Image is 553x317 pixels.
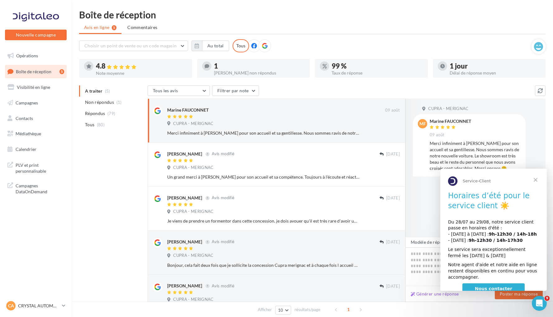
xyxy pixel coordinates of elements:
iframe: Intercom live chat [532,296,547,311]
a: Boîte de réception5 [4,65,68,78]
div: Taux de réponse [332,71,423,75]
div: 4.8 [96,63,187,70]
span: Contacts [16,115,33,121]
span: PLV et print personnalisable [16,161,64,174]
span: [DATE] [386,239,400,245]
span: Campagnes [16,100,38,105]
button: Filtrer par note [212,85,259,96]
span: MF [419,121,426,127]
a: Opérations [4,49,68,62]
button: 10 [275,306,291,315]
p: CRYSTAL AUTOMOBILES [18,303,59,309]
span: 9 [545,296,550,301]
span: (1) [116,100,122,105]
a: Calendrier [4,143,68,156]
span: Opérations [16,53,38,58]
span: Avis modifié [212,283,234,288]
span: CA [8,303,14,309]
span: résultats/page [295,307,320,313]
button: Poster ma réponse [495,289,543,299]
button: Au total [202,41,229,51]
span: 09 août [430,132,444,138]
button: Nouvelle campagne [5,30,67,40]
a: Visibilité en ligne [4,81,68,94]
button: Au total [191,41,229,51]
div: 5 [59,69,64,74]
span: 10 [278,308,283,313]
span: [DATE] [386,284,400,289]
span: Afficher [258,307,272,313]
a: CA CRYSTAL AUTOMOBILES [5,300,67,312]
span: Boîte de réception [16,69,51,74]
span: (80) [97,122,105,127]
div: 99 % [332,63,423,70]
div: Note moyenne [96,71,187,75]
span: Avis modifié [212,239,234,244]
div: Un grand merci à [PERSON_NAME] pour son accueil et sa compétence. Toujours à l'écoute et réactif,... [167,174,359,180]
span: Avis modifié [212,151,234,156]
div: [PERSON_NAME] [167,151,202,157]
a: Nous contacter [22,115,84,126]
a: Médiathèque [4,127,68,140]
button: Générer une réponse [408,290,461,298]
div: Je viens de prendre un formentor dans cette concession. je dois avouer qu'il est très rare d'avoi... [167,218,359,224]
button: Choisir un point de vente ou un code magasin [79,41,188,51]
span: [DATE] [386,195,400,201]
div: 1 jour [450,63,541,70]
div: Marine FAUCONNET [430,119,471,123]
span: CUPRA - MERIGNAC [173,297,213,302]
span: Choisir un point de vente ou un code magasin [84,43,177,48]
a: Contacts [4,112,68,125]
button: Ignorer [379,261,400,270]
span: (79) [107,111,115,116]
span: Avis modifié [212,195,234,200]
span: Répondus [85,110,105,117]
span: Tous les avis [153,88,178,93]
span: 1 [343,305,353,315]
div: [PERSON_NAME] [167,283,202,289]
a: Campagnes [4,96,68,109]
div: Tous [233,39,249,52]
button: Modèle de réponse [405,237,460,247]
span: [DATE] [386,151,400,157]
button: Ignorer [379,129,400,137]
span: Non répondus [85,99,114,105]
div: Boîte de réception [79,10,546,19]
span: CUPRA - MERIGNAC [173,253,213,258]
span: Commentaires [127,24,157,31]
div: Merci infiniment à [PERSON_NAME] pour son accueil et sa gentillesse. Nous sommes ravis de notre n... [430,140,521,171]
span: Campagnes DataOnDemand [16,181,64,195]
a: Campagnes DataOnDemand [4,179,68,197]
div: [PERSON_NAME] [167,195,202,201]
span: Tous [85,122,94,128]
iframe: Intercom live chat message [440,169,547,291]
button: Ignorer [379,217,400,225]
span: CUPRA - MERIGNAC [173,209,213,214]
span: Médiathèque [16,131,41,136]
div: Bonjour, cela fait deux fois que je sollicite la concession Cupra merignac et à chaque fois l acc... [167,262,359,268]
div: Merci infiniment à [PERSON_NAME] pour son accueil et sa gentillesse. Nous sommes ravis de notre n... [167,130,359,136]
div: Marine FAUCONNET [167,107,209,113]
div: [PERSON_NAME] [167,239,202,245]
span: 09 août [385,108,400,113]
button: Tous les avis [148,85,210,96]
span: Visibilité en ligne [17,84,50,90]
span: Calendrier [16,146,36,152]
span: CUPRA - MERIGNAC [173,121,213,127]
span: CUPRA - MERIGNAC [428,106,468,112]
div: Délai de réponse moyen [450,71,541,75]
span: CUPRA - MERIGNAC [173,165,213,171]
div: [PERSON_NAME] non répondus [214,71,305,75]
a: PLV et print personnalisable [4,158,68,177]
span: Nous contacter [35,118,72,122]
div: 1 [214,63,305,70]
